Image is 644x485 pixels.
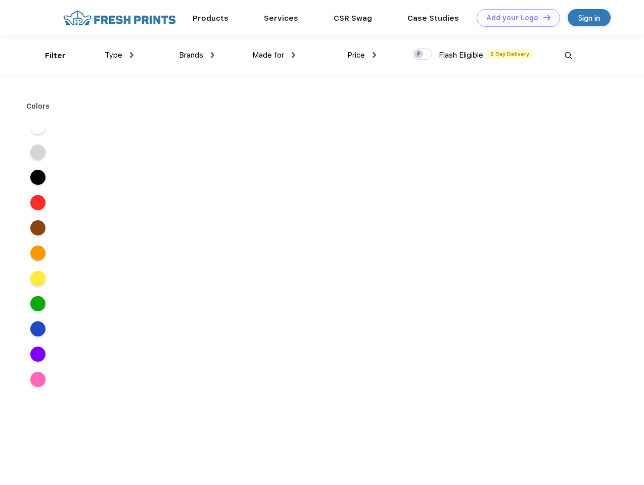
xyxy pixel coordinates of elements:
span: Price [347,51,365,60]
span: Type [105,51,122,60]
img: dropdown.png [211,52,214,58]
img: dropdown.png [292,52,295,58]
span: 5 Day Delivery [487,50,532,59]
span: Made for [252,51,284,60]
div: Colors [19,101,58,112]
span: Brands [179,51,203,60]
div: Sign in [578,12,600,24]
div: Add your Logo [486,14,538,22]
img: DT [543,15,550,20]
img: desktop_search.svg [560,47,577,64]
span: Flash Eligible [439,51,483,60]
img: fo%20logo%202.webp [60,9,179,27]
img: dropdown.png [130,52,133,58]
a: Sign in [568,9,611,26]
a: Products [193,14,228,23]
div: Filter [45,50,66,62]
img: dropdown.png [373,52,376,58]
